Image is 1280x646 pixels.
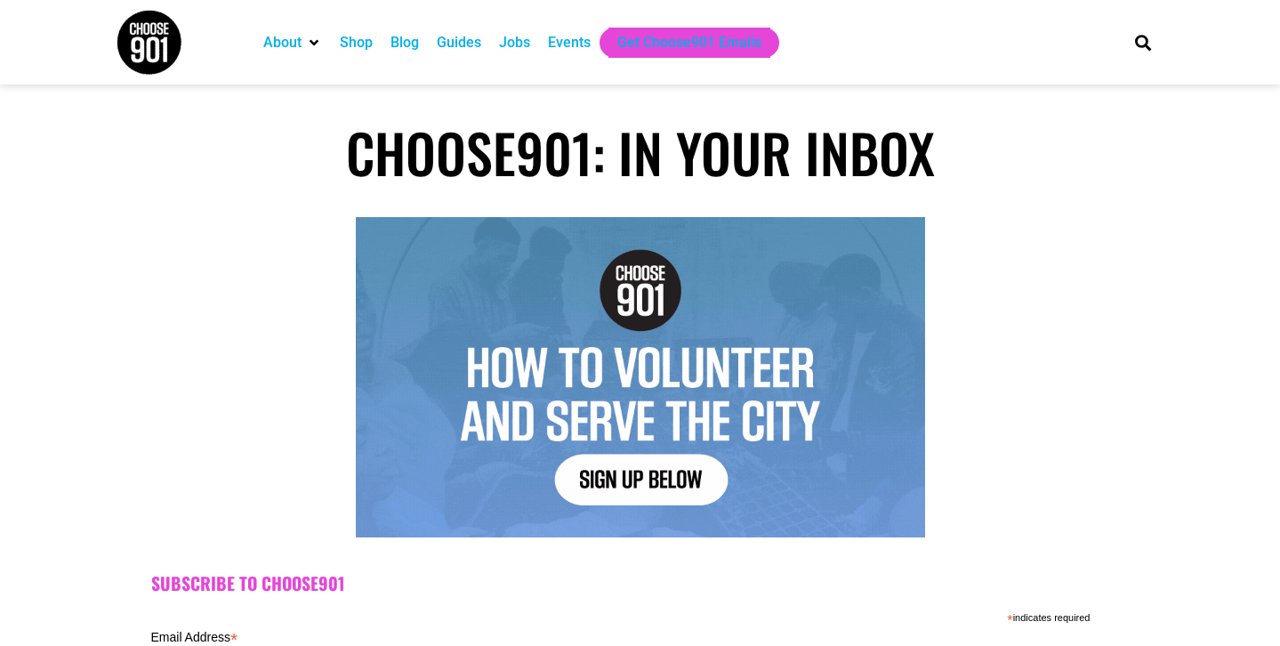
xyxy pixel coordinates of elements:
a: Get Choose901 Emails [617,32,761,53]
img: Text graphic with "Choose 901" logo. Reads: "7 Things to Do in Memphis This Week. Sign Up Below."... [356,217,925,537]
a: Events [548,32,591,53]
a: Shop [340,32,373,53]
a: Guides [437,32,481,53]
div: About [254,28,331,58]
a: About [263,32,302,53]
div: Search [1128,28,1157,57]
a: Blog [390,32,419,53]
h2: Subscribe to Choose901 [151,573,1130,594]
h1: Choose901: In Your Inbox [116,120,1165,184]
a: Jobs [499,32,530,53]
nav: Main nav [254,28,1105,58]
div: indicates required [151,608,1091,625]
label: Email Address [151,625,1091,646]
